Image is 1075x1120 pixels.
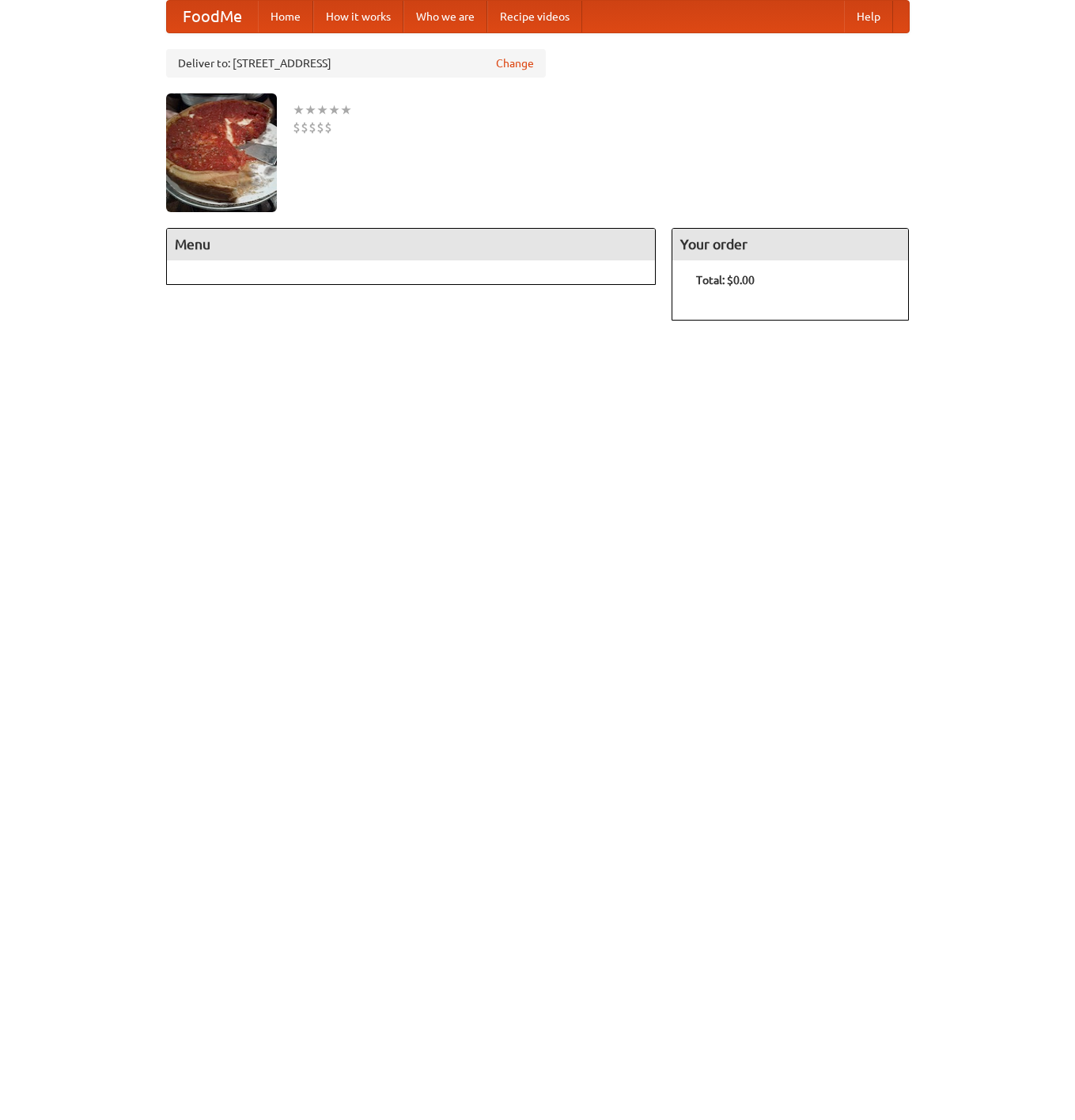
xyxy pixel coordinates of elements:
li: $ [316,119,324,136]
h4: Menu [167,229,656,260]
li: $ [301,119,308,136]
a: Change [496,55,534,71]
li: ★ [328,101,340,119]
h4: Your order [672,229,908,260]
img: angular.jpg [166,93,277,212]
li: $ [293,119,301,136]
a: FoodMe [167,1,258,32]
a: Recipe videos [487,1,582,32]
a: How it works [313,1,403,32]
a: Help [844,1,893,32]
li: $ [308,119,316,136]
li: ★ [316,101,328,119]
div: Deliver to: [STREET_ADDRESS] [166,49,546,78]
a: Who we are [403,1,487,32]
li: ★ [340,101,352,119]
a: Home [258,1,313,32]
li: ★ [305,101,316,119]
li: $ [324,119,332,136]
b: Total: $0.00 [696,274,755,287]
li: ★ [293,101,305,119]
